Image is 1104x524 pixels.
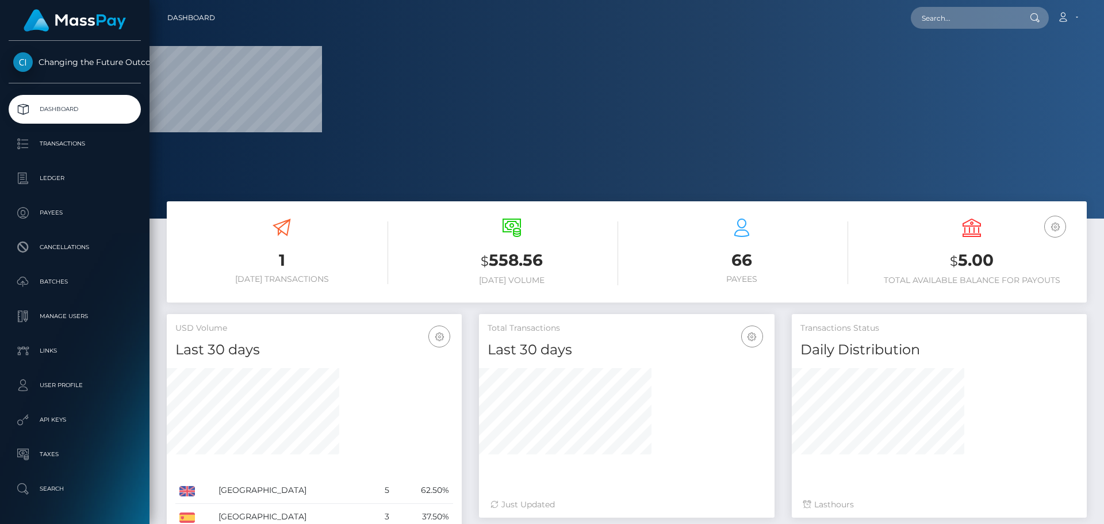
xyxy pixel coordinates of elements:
a: Cancellations [9,233,141,262]
small: $ [950,253,958,269]
p: Links [13,342,136,359]
img: Changing the Future Outcome Inc [13,52,33,72]
p: Batches [13,273,136,290]
small: $ [481,253,489,269]
a: User Profile [9,371,141,400]
h6: Payees [635,274,848,284]
a: Batches [9,267,141,296]
p: Search [13,480,136,498]
h3: 5.00 [865,249,1078,273]
img: MassPay Logo [24,9,126,32]
p: Manage Users [13,308,136,325]
a: API Keys [9,406,141,434]
td: 62.50% [393,477,453,504]
h4: Last 30 days [175,340,453,360]
a: Links [9,336,141,365]
a: Manage Users [9,302,141,331]
input: Search... [911,7,1019,29]
a: Transactions [9,129,141,158]
div: Last hours [803,499,1075,511]
h4: Daily Distribution [800,340,1078,360]
h5: USD Volume [175,323,453,334]
span: Changing the Future Outcome Inc [9,57,141,67]
p: API Keys [13,411,136,429]
p: Transactions [13,135,136,152]
p: Payees [13,204,136,221]
img: ES.png [179,512,195,523]
a: Search [9,475,141,503]
h3: 1 [175,249,388,271]
div: Just Updated [490,499,762,511]
p: User Profile [13,377,136,394]
td: 5 [373,477,393,504]
h6: [DATE] Transactions [175,274,388,284]
a: Taxes [9,440,141,469]
h5: Transactions Status [800,323,1078,334]
h5: Total Transactions [488,323,765,334]
h6: [DATE] Volume [405,276,618,285]
a: Payees [9,198,141,227]
p: Taxes [13,446,136,463]
p: Cancellations [13,239,136,256]
h4: Last 30 days [488,340,765,360]
td: [GEOGRAPHIC_DATA] [214,477,373,504]
p: Dashboard [13,101,136,118]
p: Ledger [13,170,136,187]
img: GB.png [179,486,195,496]
h3: 66 [635,249,848,271]
h6: Total Available Balance for Payouts [865,276,1078,285]
a: Dashboard [9,95,141,124]
a: Ledger [9,164,141,193]
a: Dashboard [167,6,215,30]
h3: 558.56 [405,249,618,273]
